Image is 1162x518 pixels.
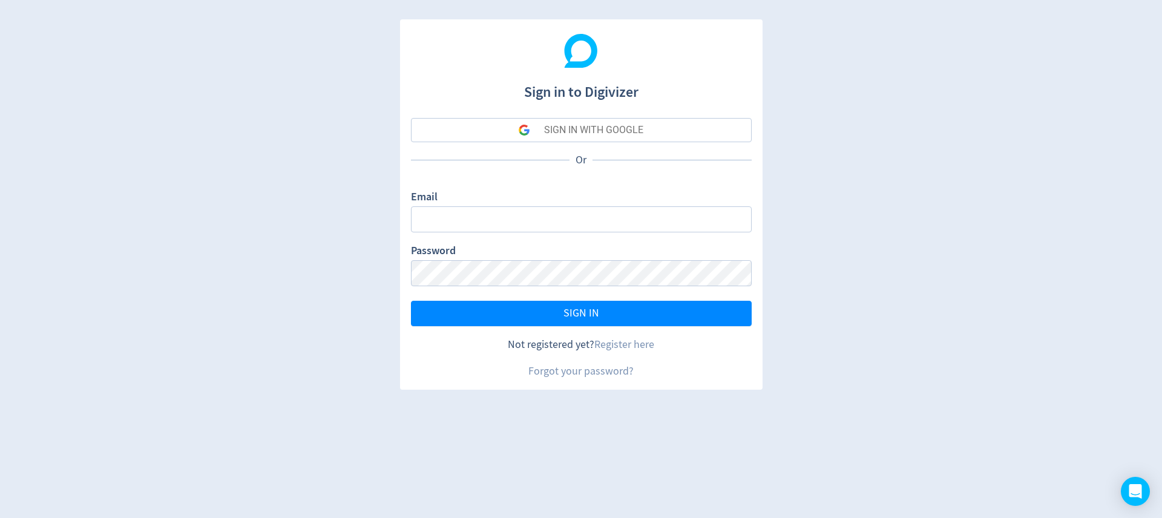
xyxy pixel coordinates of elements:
a: Register here [594,338,654,352]
h1: Sign in to Digivizer [411,71,752,103]
button: SIGN IN WITH GOOGLE [411,118,752,142]
label: Email [411,189,438,206]
span: SIGN IN [563,308,599,319]
a: Forgot your password? [528,364,634,378]
p: Or [570,152,592,168]
img: Digivizer Logo [564,34,598,68]
label: Password [411,243,456,260]
button: SIGN IN [411,301,752,326]
div: Open Intercom Messenger [1121,477,1150,506]
div: SIGN IN WITH GOOGLE [544,118,643,142]
div: Not registered yet? [411,337,752,352]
